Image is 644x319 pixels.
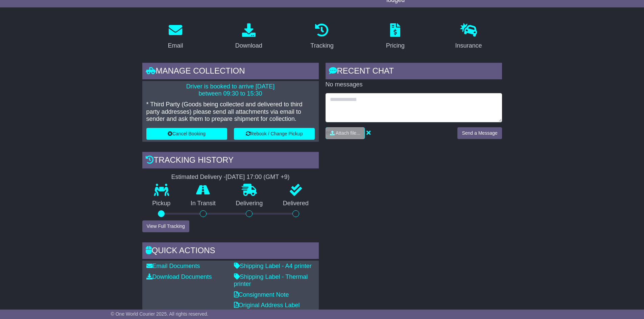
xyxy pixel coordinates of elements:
a: Tracking [306,21,338,53]
a: Insurance [451,21,486,53]
div: RECENT CHAT [326,63,502,81]
div: Insurance [455,41,482,50]
div: Pricing [386,41,405,50]
p: Delivering [226,200,273,207]
div: Quick Actions [142,242,319,261]
a: Consignment Note [234,291,289,298]
a: Download [231,21,267,53]
button: Cancel Booking [146,128,227,140]
div: Manage collection [142,63,319,81]
div: Email [168,41,183,50]
a: Download Documents [146,273,212,280]
div: [DATE] 17:00 (GMT +9) [226,174,290,181]
div: Download [235,41,262,50]
p: Driver is booked to arrive [DATE] between 09:30 to 15:30 [146,83,315,98]
div: Estimated Delivery - [142,174,319,181]
p: Delivered [273,200,319,207]
p: In Transit [181,200,226,207]
p: * Third Party (Goods being collected and delivered to third party addresses) please send all atta... [146,101,315,123]
span: © One World Courier 2025. All rights reserved. [111,311,209,317]
a: Email Documents [146,263,200,269]
a: Shipping Label - A4 printer [234,263,312,269]
a: Shipping Label - Thermal printer [234,273,308,288]
div: Tracking history [142,152,319,170]
a: Pricing [382,21,409,53]
a: Email [163,21,187,53]
button: Send a Message [457,127,502,139]
button: Rebook / Change Pickup [234,128,315,140]
p: No messages [326,81,502,88]
p: Pickup [142,200,181,207]
button: View Full Tracking [142,220,189,232]
div: Tracking [310,41,333,50]
a: Original Address Label [234,302,300,309]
